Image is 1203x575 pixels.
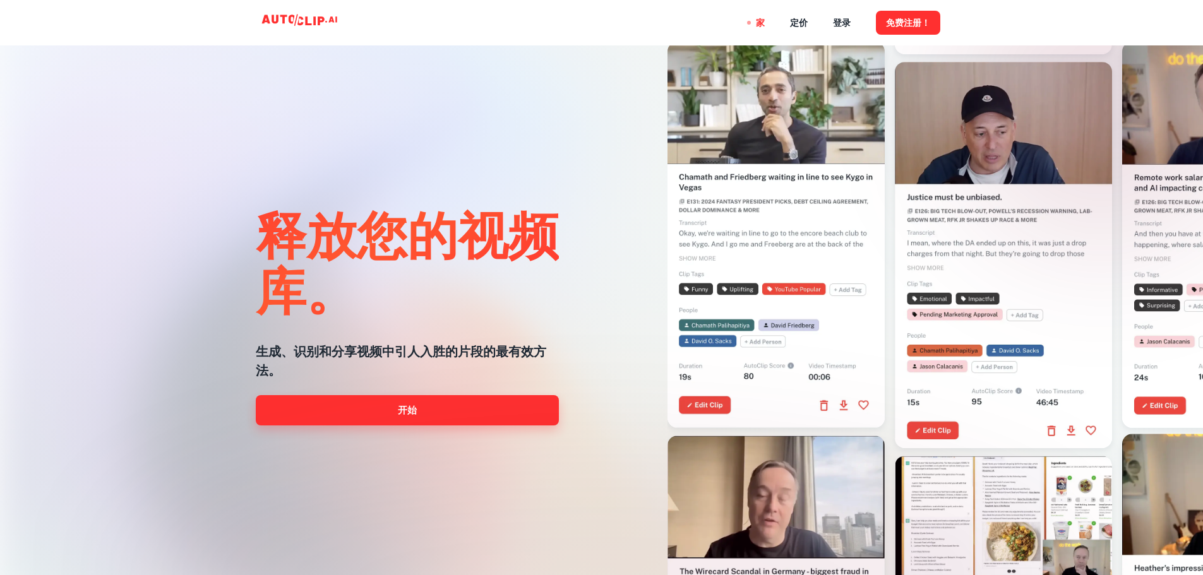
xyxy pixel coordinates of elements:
font: 免费注册！ [886,18,930,28]
font: 登录 [833,18,851,28]
button: 免费注册！ [876,11,940,34]
a: 开始 [256,395,559,425]
font: 定价 [790,18,808,28]
font: 家 [756,18,765,28]
font: 生成、识别和分享视频中引人入胜的片段的最有效方法。 [256,344,546,378]
font: 开始 [398,405,417,415]
font: 释放您的视频库。 [256,203,559,319]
